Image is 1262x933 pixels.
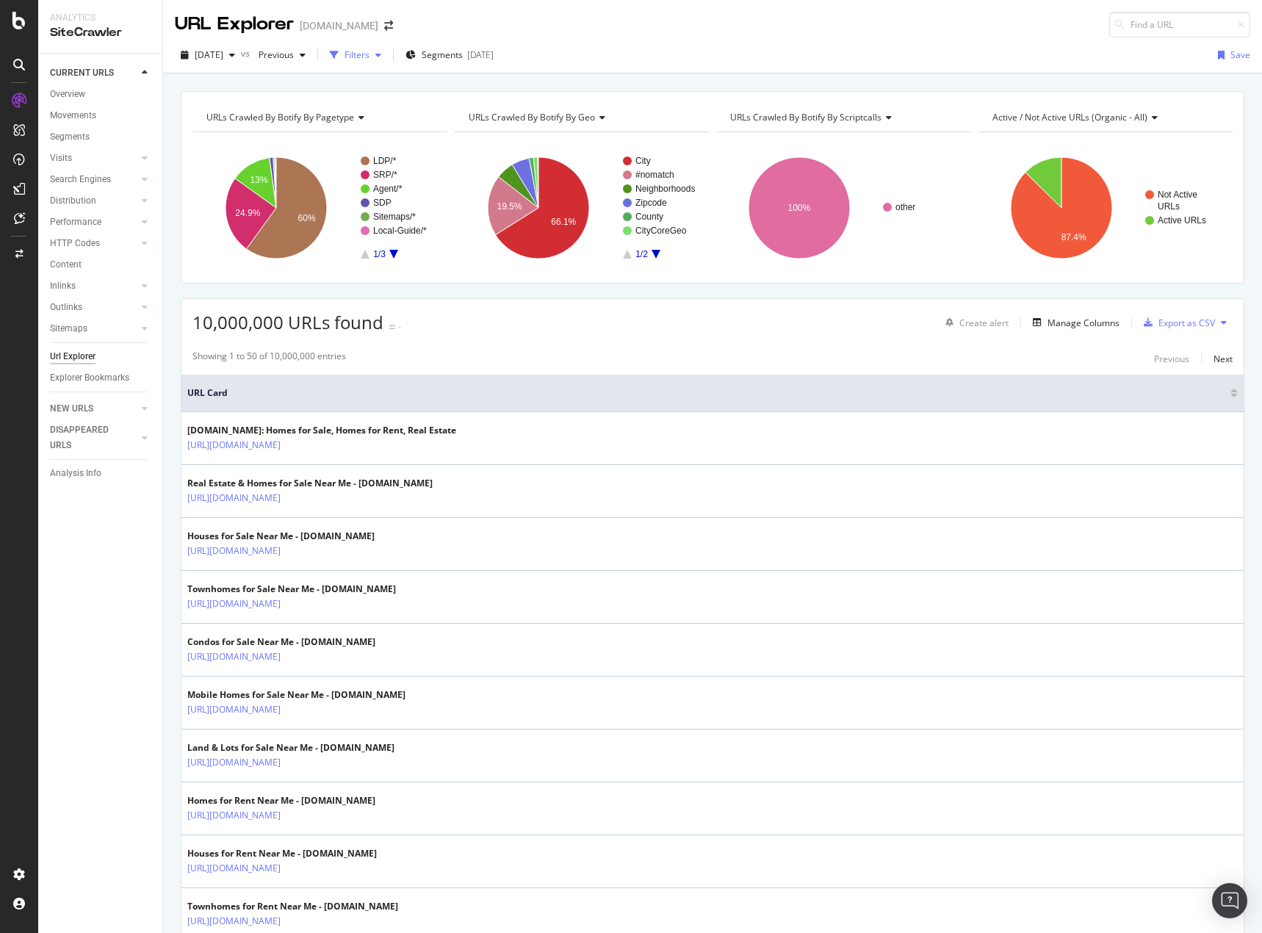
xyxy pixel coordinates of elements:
[187,808,281,823] a: [URL][DOMAIN_NAME]
[187,386,1227,400] span: URL Card
[50,108,96,123] div: Movements
[50,24,151,41] div: SiteCrawler
[1154,350,1189,367] button: Previous
[1212,43,1250,67] button: Save
[1158,190,1197,200] text: Not Active
[1158,215,1206,226] text: Active URLs
[187,741,394,754] div: Land & Lots for Sale Near Me - [DOMAIN_NAME]
[1230,48,1250,61] div: Save
[50,257,152,273] a: Content
[373,249,386,259] text: 1/3
[940,311,1009,334] button: Create alert
[253,48,294,61] span: Previous
[50,151,137,166] a: Visits
[716,144,968,272] svg: A chart.
[298,213,316,223] text: 60%
[50,65,137,81] a: CURRENT URLS
[50,87,85,102] div: Overview
[187,544,281,558] a: [URL][DOMAIN_NAME]
[235,208,260,218] text: 24.9%
[959,317,1009,329] div: Create alert
[50,422,137,453] a: DISAPPEARED URLS
[50,193,137,209] a: Distribution
[187,755,281,770] a: [URL][DOMAIN_NAME]
[187,900,398,913] div: Townhomes for Rent Near Me - [DOMAIN_NAME]
[978,144,1230,272] svg: A chart.
[50,321,137,336] a: Sitemaps
[187,530,375,543] div: Houses for Sale Near Me - [DOMAIN_NAME]
[50,215,137,230] a: Performance
[175,12,294,37] div: URL Explorer
[195,48,223,61] span: 2025 Sep. 14th
[50,300,137,315] a: Outlinks
[635,226,687,236] text: CityCoreGeo
[50,87,152,102] a: Overview
[50,215,101,230] div: Performance
[187,688,405,702] div: Mobile Homes for Sale Near Me - [DOMAIN_NAME]
[1214,353,1233,365] div: Next
[50,129,152,145] a: Segments
[50,466,152,481] a: Analysis Info
[50,300,82,315] div: Outlinks
[635,170,674,180] text: #nomatch
[398,320,401,333] div: -
[187,477,433,490] div: Real Estate & Homes for Sale Near Me - [DOMAIN_NAME]
[635,249,648,259] text: 1/2
[50,151,72,166] div: Visits
[635,156,651,166] text: City
[187,438,281,453] a: [URL][DOMAIN_NAME]
[1109,12,1250,37] input: Find a URL
[50,321,87,336] div: Sitemaps
[206,111,354,123] span: URLs Crawled By Botify By pagetype
[50,422,124,453] div: DISAPPEARED URLS
[324,43,387,67] button: Filters
[50,236,137,251] a: HTTP Codes
[50,257,82,273] div: Content
[373,226,427,236] text: Local-Guide/*
[241,47,253,60] span: vs
[187,649,281,664] a: [URL][DOMAIN_NAME]
[50,236,100,251] div: HTTP Codes
[300,18,378,33] div: [DOMAIN_NAME]
[469,111,595,123] span: URLs Crawled By Botify By geo
[203,106,434,129] h4: URLs Crawled By Botify By pagetype
[373,184,403,194] text: Agent/*
[187,702,281,717] a: [URL][DOMAIN_NAME]
[253,43,311,67] button: Previous
[455,144,710,272] svg: A chart.
[50,172,111,187] div: Search Engines
[187,424,456,437] div: [DOMAIN_NAME]: Homes for Sale, Homes for Rent, Real Estate
[187,914,281,929] a: [URL][DOMAIN_NAME]
[187,491,281,505] a: [URL][DOMAIN_NAME]
[50,278,137,294] a: Inlinks
[373,170,397,180] text: SRP/*
[50,193,96,209] div: Distribution
[192,310,383,334] span: 10,000,000 URLs found
[50,129,90,145] div: Segments
[187,847,377,860] div: Houses for Rent Near Me - [DOMAIN_NAME]
[389,325,395,329] img: Equal
[1048,317,1119,329] div: Manage Columns
[187,635,375,649] div: Condos for Sale Near Me - [DOMAIN_NAME]
[727,106,958,129] h4: URLs Crawled By Botify By scriptcalls
[384,21,393,31] div: arrow-right-arrow-left
[1154,353,1189,365] div: Previous
[175,43,241,67] button: [DATE]
[635,212,663,222] text: County
[50,349,95,364] div: Url Explorer
[373,212,416,222] text: Sitemaps/*
[50,466,101,481] div: Analysis Info
[192,144,447,272] div: A chart.
[345,48,369,61] div: Filters
[788,203,811,213] text: 100%
[466,106,696,129] h4: URLs Crawled By Botify By geo
[1214,350,1233,367] button: Next
[187,583,396,596] div: Townhomes for Sale Near Me - [DOMAIN_NAME]
[989,106,1220,129] h4: Active / Not Active URLs
[551,217,576,227] text: 66.1%
[50,370,129,386] div: Explorer Bookmarks
[497,201,522,212] text: 19.5%
[1027,314,1119,331] button: Manage Columns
